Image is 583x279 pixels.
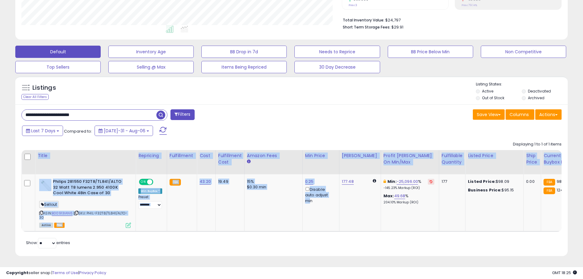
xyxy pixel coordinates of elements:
[22,126,63,136] button: Last 7 Days
[482,95,504,100] label: Out of Stock
[200,179,211,185] a: 43.20
[528,89,551,94] label: Deactivated
[104,128,145,134] span: [DATE]-31 - Aug-06
[15,46,101,58] button: Default
[294,46,380,58] button: Needs to Reprice
[39,179,51,191] img: 319EnMq7xgL._SL40_.jpg
[544,187,555,194] small: FBA
[473,109,505,120] button: Save View
[247,179,298,184] div: 15%
[468,153,521,159] div: Listed Price
[108,46,194,58] button: Inventory Age
[506,109,534,120] button: Columns
[170,179,181,186] small: FBA
[52,270,78,276] a: Terms of Use
[218,179,240,184] div: 19.49
[482,89,493,94] label: Active
[476,81,568,87] p: Listing States:
[170,109,194,120] button: Filters
[349,3,357,7] small: Prev: 3
[138,188,162,194] div: Win BuyBox *
[108,61,194,73] button: Selling @ Max
[294,61,380,73] button: 30 Day Decrease
[305,153,337,159] div: Min Price
[152,179,162,185] span: OFF
[510,111,529,118] span: Columns
[305,179,314,185] a: 0.25
[383,193,394,199] b: Max:
[391,24,403,30] span: $29.91
[442,153,463,165] div: Fulfillable Quantity
[247,184,298,190] div: $0.30 min
[442,179,461,184] div: 177
[201,46,287,58] button: BB Drop in 7d
[468,187,519,193] div: $95.15
[383,200,434,205] p: 204.10% Markup (ROI)
[468,187,502,193] b: Business Price:
[53,179,127,198] b: Philips 281550 F32T8/TL841/ALTO 32 Watt T8 lumens 2.950 4100K Cool White 48in Case of 30
[54,223,65,228] span: FBA
[21,94,49,100] div: Clear All Filters
[305,186,334,204] div: Disable auto adjust min
[64,128,92,134] span: Compared to:
[39,211,127,220] span: | SKU: PHIL-F32T8/TL841/ALTO-30
[526,153,538,165] div: Ship Price
[31,128,55,134] span: Last 7 Days
[39,223,53,228] span: All listings currently available for purchase on Amazon
[15,61,101,73] button: Top Sellers
[526,179,536,184] div: 0.00
[79,270,106,276] a: Privacy Policy
[552,270,577,276] span: 2025-08-14 18:25 GMT
[544,179,555,186] small: FBA
[26,240,70,246] span: Show: entries
[388,46,473,58] button: BB Price Below Min
[247,153,300,159] div: Amazon Fees
[557,179,568,184] span: 98.09
[138,195,162,209] div: Preset:
[138,153,164,159] div: Repricing
[39,179,131,227] div: ASIN:
[468,179,496,184] b: Listed Price:
[544,153,575,165] div: Current Buybox Price
[343,16,557,23] li: $24,797
[38,153,133,159] div: Title
[343,25,391,30] b: Short Term Storage Fees:
[462,3,477,7] small: Prev: 79.14%
[383,179,434,190] div: %
[513,141,562,147] div: Displaying 1 to 1 of 1 items
[397,179,418,185] a: -25,096.00
[140,179,147,185] span: ON
[383,193,434,205] div: %
[170,153,194,159] div: Fulfillment
[387,179,397,184] b: Min:
[52,211,73,216] a: B00913IAN6
[201,61,287,73] button: Items Being Repriced
[468,179,519,184] div: $98.09
[95,126,153,136] button: [DATE]-31 - Aug-06
[343,17,384,23] b: Total Inventory Value:
[381,150,439,174] th: The percentage added to the cost of goods (COGS) that forms the calculator for Min & Max prices.
[342,179,354,185] a: 177.48
[394,193,405,199] a: 49.68
[528,95,544,100] label: Archived
[6,270,28,276] strong: Copyright
[383,186,434,190] p: -145.23% Markup (ROI)
[200,153,213,159] div: Cost
[557,187,569,193] span: 124.99
[481,46,566,58] button: Non Competitive
[39,201,59,208] span: Sellout
[535,109,562,120] button: Actions
[6,270,106,276] div: seller snap | |
[342,153,378,159] div: [PERSON_NAME]
[247,159,251,164] small: Amazon Fees.
[218,153,242,165] div: Fulfillment Cost
[32,84,56,92] h5: Listings
[383,153,436,165] div: Profit [PERSON_NAME] on Min/Max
